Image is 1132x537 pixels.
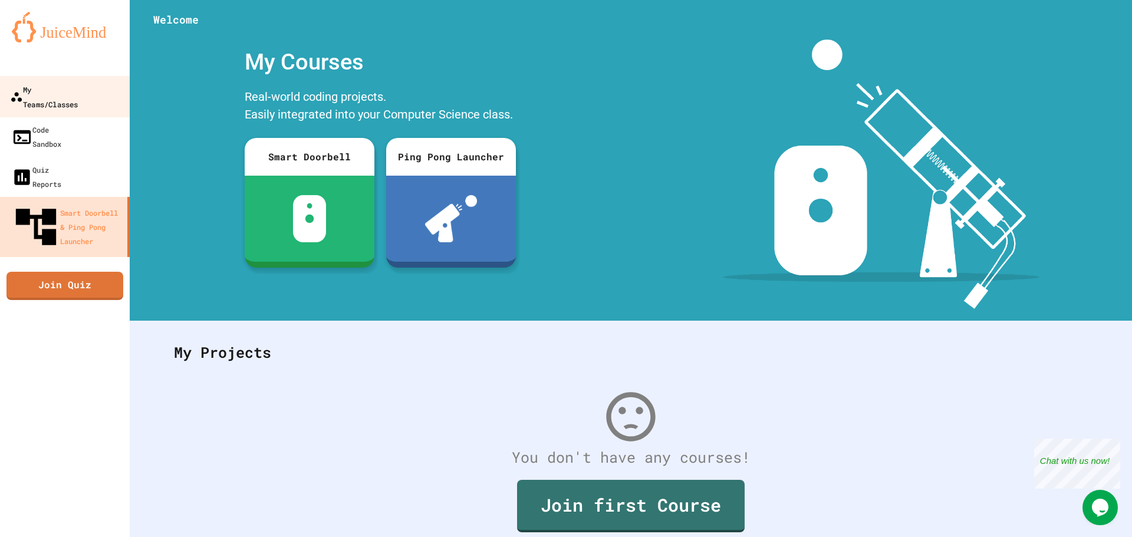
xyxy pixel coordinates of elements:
img: sdb-white.svg [293,195,327,242]
div: My Courses [239,39,522,85]
div: My Projects [162,330,1100,375]
img: banner-image-my-projects.png [723,39,1039,309]
div: My Teams/Classes [10,82,78,111]
div: Smart Doorbell & Ping Pong Launcher [12,203,123,251]
div: Code Sandbox [12,123,61,151]
iframe: chat widget [1034,439,1120,489]
div: You don't have any courses! [162,446,1100,469]
a: Join Quiz [6,272,123,300]
img: logo-orange.svg [12,12,118,42]
img: ppl-with-ball.png [425,195,478,242]
div: Smart Doorbell [245,138,374,176]
div: Ping Pong Launcher [386,138,516,176]
a: Join first Course [517,480,745,532]
iframe: chat widget [1082,490,1120,525]
div: Quiz Reports [12,163,61,191]
div: Real-world coding projects. Easily integrated into your Computer Science class. [239,85,522,129]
